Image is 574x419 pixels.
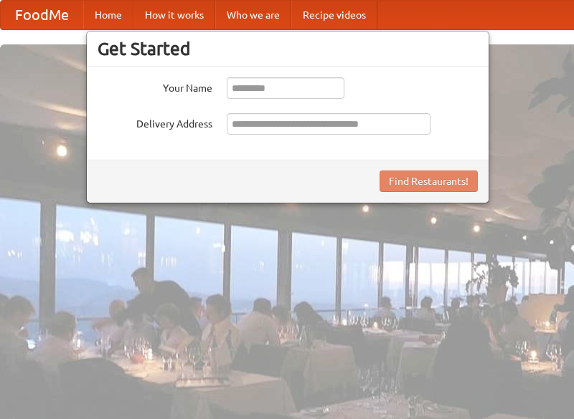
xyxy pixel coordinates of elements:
a: How it works [133,1,215,29]
a: Home [83,1,133,29]
button: Find Restaurants! [380,170,478,192]
a: FoodMe [1,1,83,29]
a: Who we are [215,1,291,29]
h3: Get Started [98,38,478,59]
a: Recipe videos [291,1,377,29]
label: Delivery Address [98,113,212,131]
label: Your Name [98,77,212,95]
